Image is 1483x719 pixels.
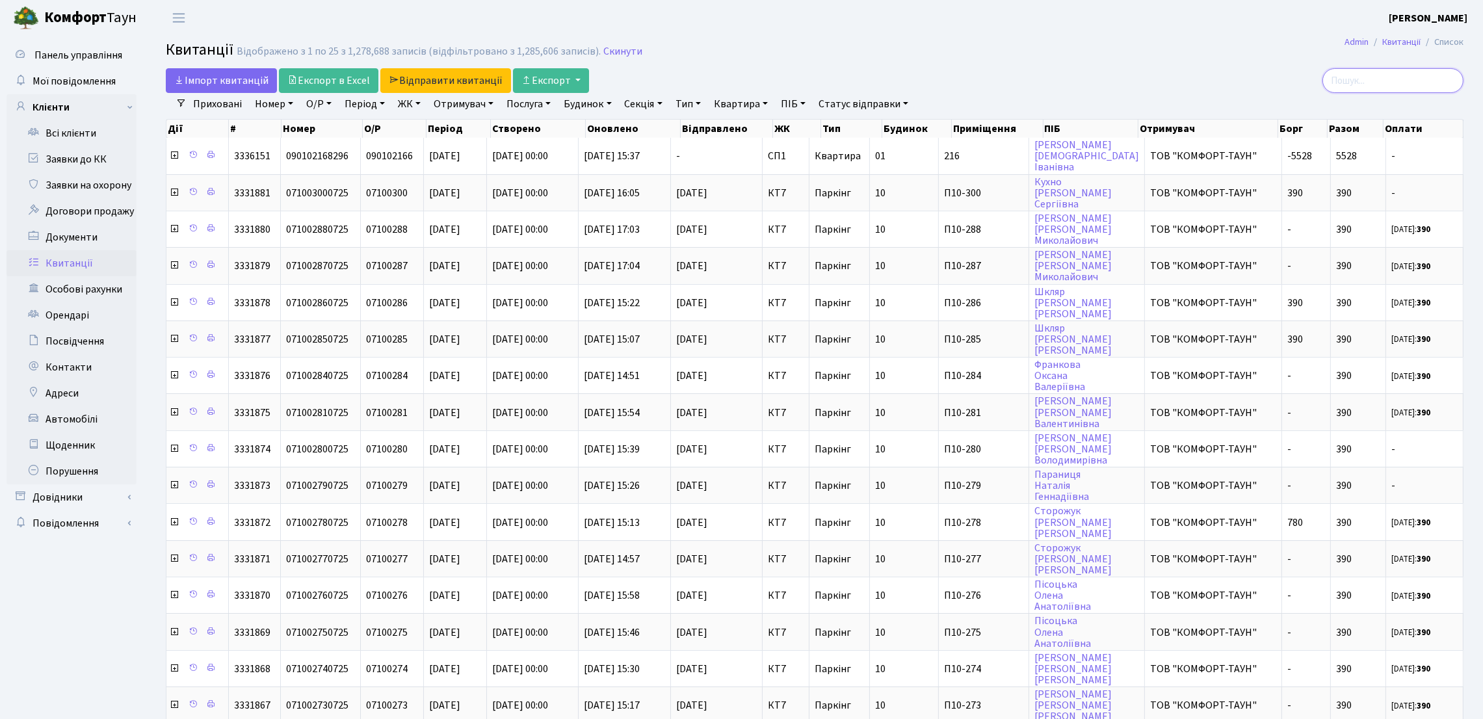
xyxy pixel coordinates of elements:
[1034,541,1112,577] a: Сторожук[PERSON_NAME][PERSON_NAME]
[234,552,270,566] span: 3331871
[944,224,1023,235] span: П10-288
[166,120,229,138] th: Дії
[584,259,640,273] span: [DATE] 17:04
[429,442,460,456] span: [DATE]
[286,406,348,420] span: 071002810725
[1417,407,1430,419] b: 390
[584,552,640,566] span: [DATE] 14:57
[286,552,348,566] span: 071002770725
[1391,444,1458,454] span: -
[676,334,757,345] span: [DATE]
[380,68,511,93] a: Відправити квитанції
[815,478,851,493] span: Паркінг
[1034,175,1112,211] a: Кухно[PERSON_NAME]Сергіївна
[815,222,851,237] span: Паркінг
[7,484,137,510] a: Довідники
[7,328,137,354] a: Посвідчення
[1328,120,1384,138] th: Разом
[776,93,811,115] a: ПІБ
[1150,408,1276,418] span: ТОВ "КОМФОРТ-ТАУН"
[584,442,640,456] span: [DATE] 15:39
[875,259,886,273] span: 10
[7,68,137,94] a: Мої повідомлення
[429,296,460,310] span: [DATE]
[339,93,390,115] a: Період
[1034,358,1085,394] a: ФранковаОксанаВалеріївна
[286,332,348,346] span: 071002850725
[1138,120,1279,138] th: Отримувач
[768,261,804,271] span: КТ7
[1336,149,1357,163] span: 5528
[586,120,681,138] th: Оновлено
[815,552,851,566] span: Паркінг
[7,432,137,458] a: Щоденник
[1150,334,1276,345] span: ТОВ "КОМФОРТ-ТАУН"
[234,625,270,640] span: 3331869
[234,222,270,237] span: 3331880
[513,68,589,93] button: Експорт
[7,302,137,328] a: Орендарі
[584,369,640,383] span: [DATE] 14:51
[429,222,460,237] span: [DATE]
[875,588,886,603] span: 10
[1389,10,1467,26] a: [PERSON_NAME]
[234,186,270,200] span: 3331881
[7,380,137,406] a: Адреси
[1287,478,1291,493] span: -
[1287,406,1291,420] span: -
[393,93,426,115] a: ЖК
[7,250,137,276] a: Квитанції
[944,590,1023,601] span: П10-276
[584,625,640,640] span: [DATE] 15:46
[366,516,408,530] span: 07100278
[768,480,804,491] span: КТ7
[1417,517,1430,529] b: 390
[1150,224,1276,235] span: ТОВ "КОМФОРТ-ТАУН"
[1034,504,1112,541] a: Сторожук[PERSON_NAME][PERSON_NAME]
[1034,285,1112,321] a: Шкляр[PERSON_NAME][PERSON_NAME]
[944,334,1023,345] span: П10-285
[234,406,270,420] span: 3331875
[815,296,851,310] span: Паркінг
[492,625,548,640] span: [DATE] 00:00
[1034,395,1112,431] a: [PERSON_NAME][PERSON_NAME]Валентинівна
[492,406,548,420] span: [DATE] 00:00
[768,188,804,198] span: КТ7
[944,517,1023,528] span: П10-278
[1336,552,1352,566] span: 390
[7,510,137,536] a: Повідомлення
[875,369,886,383] span: 10
[429,478,460,493] span: [DATE]
[768,151,804,161] span: СП1
[7,94,137,120] a: Клієнти
[558,93,616,115] a: Будинок
[768,334,804,345] span: КТ7
[429,369,460,383] span: [DATE]
[584,516,640,530] span: [DATE] 15:13
[1336,442,1352,456] span: 390
[1034,614,1091,651] a: ПісоцькаОленаАнатоліївна
[366,222,408,237] span: 07100288
[1417,261,1430,272] b: 390
[166,68,277,93] a: Iмпорт квитанцій
[1336,625,1352,640] span: 390
[676,188,757,198] span: [DATE]
[1034,138,1139,174] a: [PERSON_NAME][DEMOGRAPHIC_DATA]Іванівна
[1391,517,1430,529] small: [DATE]:
[492,516,548,530] span: [DATE] 00:00
[366,442,408,456] span: 07100280
[1150,554,1276,564] span: ТОВ "КОМФОРТ-ТАУН"
[944,408,1023,418] span: П10-281
[944,444,1023,454] span: П10-280
[286,149,348,163] span: 090102168296
[1287,222,1291,237] span: -
[813,93,913,115] a: Статус відправки
[492,442,548,456] span: [DATE] 00:00
[492,259,548,273] span: [DATE] 00:00
[815,332,851,346] span: Паркінг
[584,186,640,200] span: [DATE] 16:05
[429,406,460,420] span: [DATE]
[234,588,270,603] span: 3331870
[944,298,1023,308] span: П10-286
[286,369,348,383] span: 071002840725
